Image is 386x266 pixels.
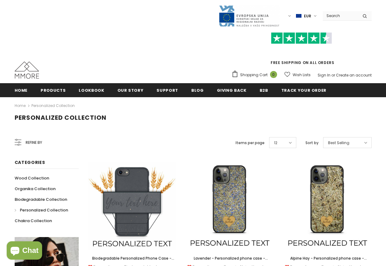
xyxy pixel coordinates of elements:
span: Shopping Cart [240,72,268,78]
span: B2B [260,87,268,93]
a: Lookbook [79,83,104,97]
a: Giving back [217,83,247,97]
label: Items per page [236,140,265,146]
span: Personalized Collection [15,113,106,122]
a: Javni Razpis [218,13,280,18]
span: Track your order [281,87,326,93]
span: Blog [191,87,204,93]
span: Wish Lists [293,72,311,78]
a: Home [15,102,26,109]
a: Biodegradable Collection [15,194,67,205]
inbox-online-store-chat: Shopify online store chat [5,241,44,261]
iframe: Customer reviews powered by Trustpilot [232,44,372,60]
img: MMORE Cases [15,62,39,79]
span: Personalized Collection [20,207,68,213]
a: Alpine Hay - Personalized phone case - Personalized gift [283,255,372,262]
span: Categories [15,159,45,165]
a: B2B [260,83,268,97]
span: EUR [304,13,311,19]
a: Wood Collection [15,173,49,183]
span: Chakra Collection [15,218,52,224]
span: Lookbook [79,87,104,93]
a: Organika Collection [15,183,56,194]
a: Personalized Collection [15,205,68,215]
a: Products [41,83,66,97]
span: Our Story [117,87,144,93]
a: support [157,83,178,97]
a: Lavender - Personalized phone case - Personalized gift [186,255,274,262]
span: support [157,87,178,93]
a: Blog [191,83,204,97]
a: Home [15,83,28,97]
a: Create an account [336,73,372,78]
input: Search Site [323,11,358,20]
span: Organika Collection [15,186,56,192]
span: Wood Collection [15,175,49,181]
img: Javni Razpis [218,5,280,27]
span: 12 [274,140,277,146]
span: FREE SHIPPING ON ALL ORDERS [232,35,372,65]
span: or [331,73,335,78]
img: Trust Pilot Stars [271,32,332,44]
a: Wish Lists [284,69,311,80]
a: Chakra Collection [15,215,52,226]
span: Biodegradable Collection [15,197,67,202]
a: Biodegradable Personalized Phone Case - Black [88,255,176,262]
span: Giving back [217,87,247,93]
span: 0 [270,71,277,78]
span: Products [41,87,66,93]
span: Refine by [26,139,42,146]
span: Home [15,87,28,93]
a: Track your order [281,83,326,97]
label: Sort by [305,140,319,146]
a: Sign In [318,73,330,78]
a: Our Story [117,83,144,97]
a: Shopping Cart 0 [232,70,280,80]
a: Personalized Collection [31,103,75,108]
span: Best Selling [328,140,349,146]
